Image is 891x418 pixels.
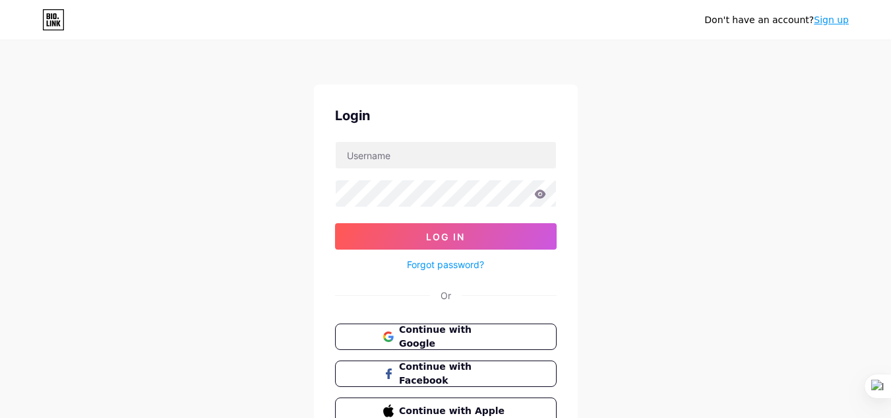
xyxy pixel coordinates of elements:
[814,15,849,25] a: Sign up
[407,258,484,271] a: Forgot password?
[335,106,557,125] div: Login
[441,289,451,302] div: Or
[336,142,556,168] input: Username
[335,361,557,387] button: Continue with Facebook
[335,223,557,250] button: Log In
[399,360,508,388] span: Continue with Facebook
[335,324,557,350] button: Continue with Google
[399,404,508,418] span: Continue with Apple
[426,231,465,242] span: Log In
[704,13,849,27] div: Don't have an account?
[399,323,508,351] span: Continue with Google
